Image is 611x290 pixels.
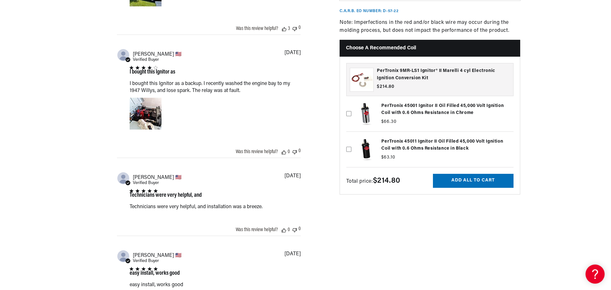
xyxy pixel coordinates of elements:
div: easy install, works good [130,271,180,276]
div: 5 star rating out of 5 stars [130,267,180,271]
div: I bought this Ignitor as [130,69,175,75]
div: Was this review helpful? [236,149,278,154]
div: 0 [298,226,301,232]
div: Technicians were very helpful, and [130,193,202,198]
div: 0 [298,25,301,31]
span: Verified Buyer [133,181,159,185]
div: Was this review helpful? [236,227,278,232]
div: Vote down [292,226,297,232]
div: [DATE] [284,50,301,55]
span: Verified Buyer [133,259,159,263]
div: Image of Review by Stephen S. on June 12, 23 number 1 [130,98,162,130]
button: Add all to cart [433,174,514,188]
span: Matt T. [133,174,182,180]
div: 5 star rating out of 5 stars [130,189,202,193]
span: TIMS B. [133,252,182,258]
div: 0 [298,148,301,154]
span: Stephen S. [133,51,182,57]
div: 0 [288,149,290,154]
div: Vote down [292,25,297,31]
span: Verified Buyer [133,58,159,62]
span: Total price: [346,179,400,184]
p: C.A.R.B. EO Number: D-57-22 [340,9,399,14]
div: Vote down [292,148,297,154]
span: $214.80 [377,83,394,90]
div: Was this review helpful? [236,26,278,31]
div: 3 [288,26,290,31]
div: [DATE] [284,173,301,179]
h2: Choose a Recommended Coil [340,40,520,57]
strong: $214.80 [373,177,400,185]
div: Vote up [282,227,286,232]
div: Vote up [282,149,286,154]
div: [DATE] [284,251,301,257]
div: 4 star rating out of 5 stars [130,66,175,69]
div: Vote up [282,26,286,31]
div: 0 [288,227,290,232]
